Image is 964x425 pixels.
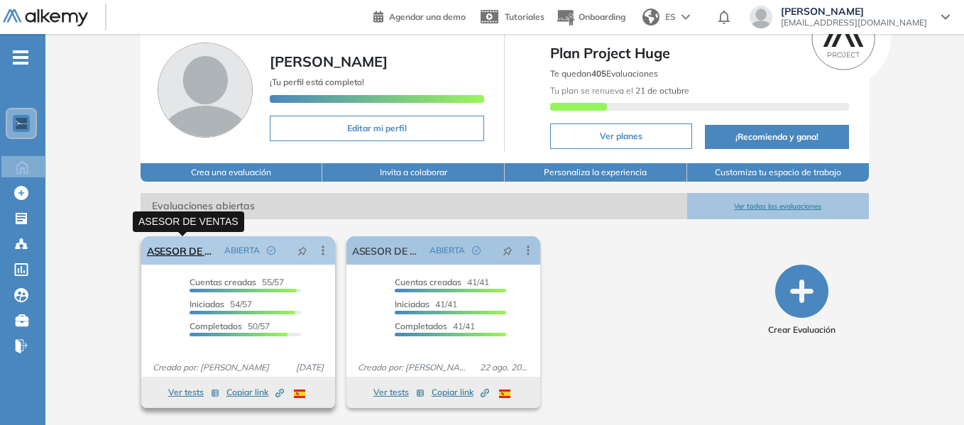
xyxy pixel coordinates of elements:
[13,56,28,59] i: -
[591,68,606,79] b: 405
[270,53,388,70] span: [PERSON_NAME]
[389,11,466,22] span: Agendar una demo
[550,85,689,96] span: Tu plan se renueva el
[472,246,481,255] span: check-circle
[373,7,466,24] a: Agendar una demo
[550,68,658,79] span: Te quedan Evaluaciones
[768,324,836,336] span: Crear Evaluación
[322,163,505,182] button: Invita a colaborar
[16,118,27,129] img: https://assets.alkemy.org/workspaces/1802/d452bae4-97f6-47ab-b3bf-1c40240bc960.jpg
[168,384,219,401] button: Ver tests
[294,390,305,398] img: ESP
[224,244,260,257] span: ABIERTA
[190,321,270,331] span: 50/57
[705,125,849,149] button: ¡Recomienda y gana!
[226,384,284,401] button: Copiar link
[190,299,252,309] span: 54/57
[290,361,329,374] span: [DATE]
[352,236,424,265] a: ASESOR DE VENTAS
[270,116,485,141] button: Editar mi perfil
[579,11,625,22] span: Onboarding
[556,2,625,33] button: Onboarding
[147,361,275,374] span: Creado por: [PERSON_NAME]
[505,11,544,22] span: Tutoriales
[373,384,425,401] button: Ver tests
[429,244,465,257] span: ABIERTA
[432,384,489,401] button: Copiar link
[395,321,475,331] span: 41/41
[3,9,88,27] img: Logo
[474,361,535,374] span: 22 ago. 2025
[190,299,224,309] span: Iniciadas
[158,43,253,138] img: Foto de perfil
[642,9,659,26] img: world
[133,211,244,232] div: ASESOR DE VENTAS
[505,163,687,182] button: Personaliza la experiencia
[190,277,284,287] span: 55/57
[681,14,690,20] img: arrow
[147,236,219,265] a: ASESOR DE VENTAS
[395,299,457,309] span: 41/41
[781,6,927,17] span: [PERSON_NAME]
[190,321,242,331] span: Completados
[190,277,256,287] span: Cuentas creadas
[287,239,318,262] button: pushpin
[270,77,364,87] span: ¡Tu perfil está completo!
[395,277,489,287] span: 41/41
[432,386,489,399] span: Copiar link
[768,265,836,336] button: Crear Evaluación
[550,43,849,64] span: Plan Project Huge
[395,277,461,287] span: Cuentas creadas
[499,390,510,398] img: ESP
[297,245,307,256] span: pushpin
[395,299,429,309] span: Iniciadas
[687,163,870,182] button: Customiza tu espacio de trabajo
[492,239,523,262] button: pushpin
[550,123,692,149] button: Ver planes
[665,11,676,23] span: ES
[503,245,513,256] span: pushpin
[141,193,687,219] span: Evaluaciones abiertas
[226,386,284,399] span: Copiar link
[395,321,447,331] span: Completados
[633,85,689,96] b: 21 de octubre
[352,361,474,374] span: Creado por: [PERSON_NAME]
[141,163,323,182] button: Crea una evaluación
[687,193,870,219] button: Ver todas las evaluaciones
[781,17,927,28] span: [EMAIL_ADDRESS][DOMAIN_NAME]
[267,246,275,255] span: check-circle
